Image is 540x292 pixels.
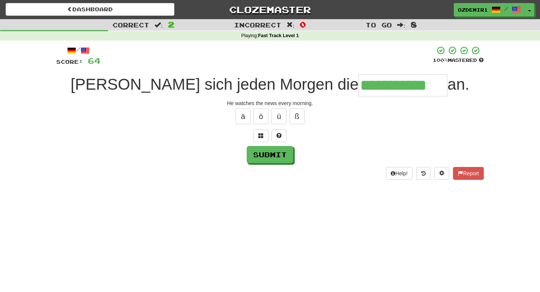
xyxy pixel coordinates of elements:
button: ü [271,108,286,124]
button: Single letter hint - you only get 1 per sentence and score half the points! alt+h [271,129,286,142]
button: Switch sentence to multiple choice alt+p [253,129,268,142]
div: He watches the news every morning. [56,99,484,107]
span: [PERSON_NAME] sich jeden Morgen die [70,75,358,93]
div: / [56,46,100,55]
span: ozdemir1 [458,6,488,13]
a: Clozemaster [186,3,354,16]
span: 0 [300,20,306,29]
span: 8 [411,20,417,29]
span: an. [447,75,469,93]
span: 2 [168,20,174,29]
span: Incorrect [234,21,281,29]
button: Help! [386,167,412,180]
button: ö [253,108,268,124]
div: Mastered [433,57,484,64]
button: ä [235,108,250,124]
button: Report [453,167,484,180]
span: / [504,6,508,11]
span: : [397,22,405,28]
span: Correct [112,21,149,29]
button: ß [289,108,304,124]
span: Score: [56,59,83,65]
a: Dashboard [6,3,174,16]
strong: Fast Track Level 1 [258,33,299,38]
span: 64 [88,56,100,65]
span: 100 % [433,57,448,63]
button: Round history (alt+y) [416,167,430,180]
a: ozdemir1 / [454,3,525,17]
span: : [286,22,295,28]
span: To go [366,21,392,29]
span: : [154,22,163,28]
button: Submit [247,146,293,163]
